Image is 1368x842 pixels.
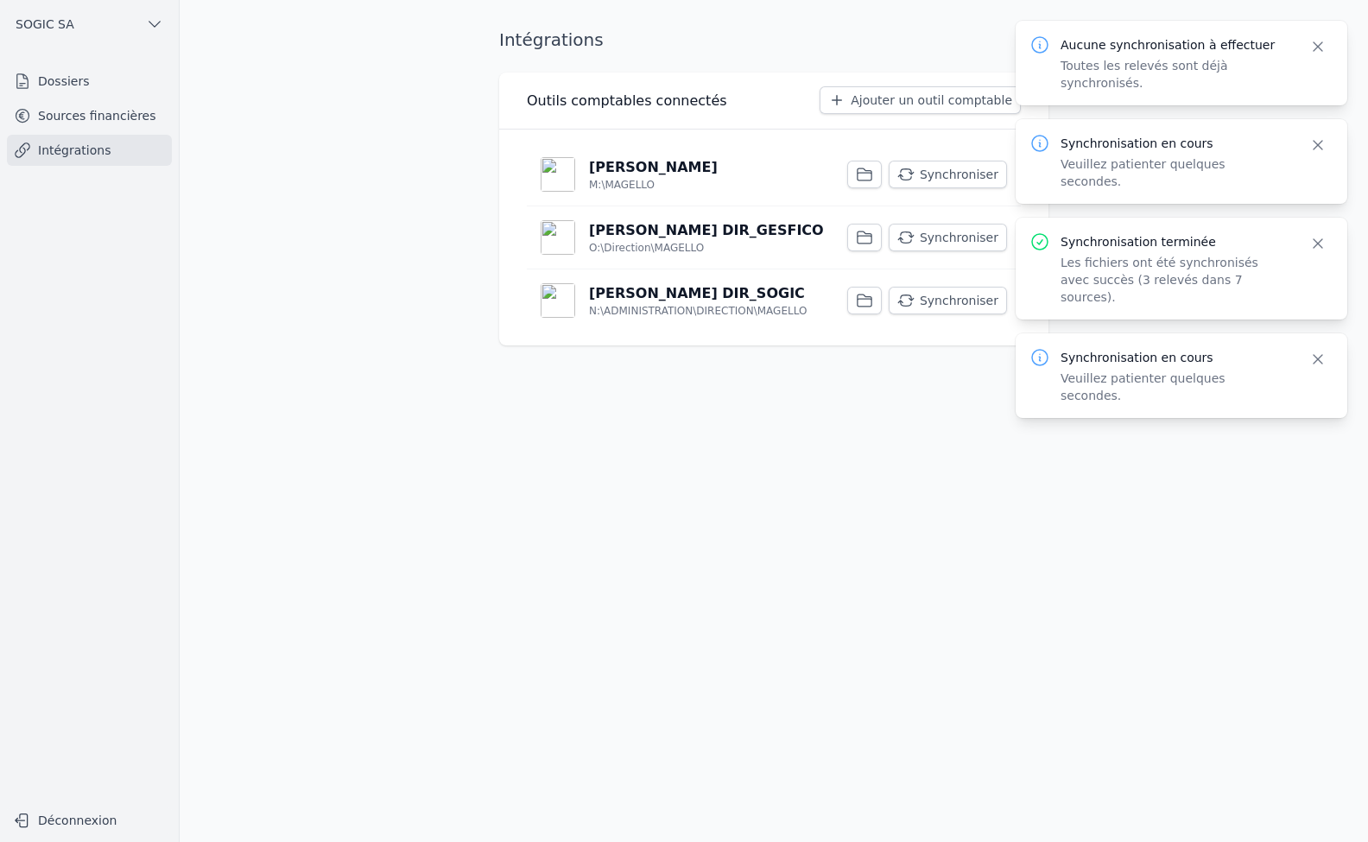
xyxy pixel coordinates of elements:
[820,86,1021,114] button: Ajouter un outil comptable
[16,16,74,33] span: SOGIC SA
[889,161,1007,188] button: Synchroniser
[7,135,172,166] a: Intégrations
[527,206,1021,269] a: [PERSON_NAME] DIR_GESFICO O:\Direction\MAGELLO Synchroniser
[589,304,807,318] p: N:\ADMINISTRATION\DIRECTION\MAGELLO
[1061,254,1289,306] p: Les fichiers ont été synchronisés avec succès (3 relevés dans 7 sources).
[1061,36,1289,54] p: Aucune synchronisation à effectuer
[589,283,805,304] p: [PERSON_NAME] DIR_SOGIC
[889,224,1007,251] button: Synchroniser
[527,143,1021,206] a: [PERSON_NAME] M:\MAGELLO Synchroniser
[589,220,824,241] p: [PERSON_NAME] DIR_GESFICO
[589,178,655,192] p: M:\MAGELLO
[1061,57,1289,92] p: Toutes les relevés sont déjà synchronisés.
[7,10,172,38] button: SOGIC SA
[1061,135,1289,152] p: Synchronisation en cours
[499,28,604,52] h1: Intégrations
[1061,155,1289,190] p: Veuillez patienter quelques secondes.
[589,157,718,178] p: [PERSON_NAME]
[1061,370,1289,404] p: Veuillez patienter quelques secondes.
[7,100,172,131] a: Sources financières
[527,91,727,111] h3: Outils comptables connectés
[7,807,172,834] button: Déconnexion
[589,241,704,255] p: O:\Direction\MAGELLO
[7,66,172,97] a: Dossiers
[1061,233,1289,250] p: Synchronisation terminée
[527,269,1021,332] a: [PERSON_NAME] DIR_SOGIC N:\ADMINISTRATION\DIRECTION\MAGELLO Synchroniser
[889,287,1007,314] button: Synchroniser
[1061,349,1289,366] p: Synchronisation en cours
